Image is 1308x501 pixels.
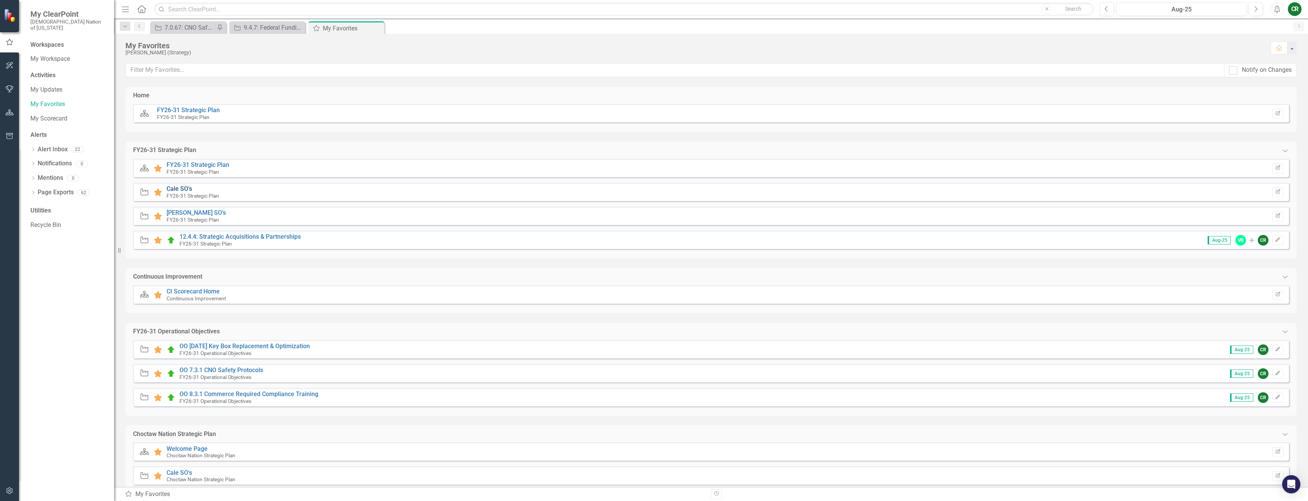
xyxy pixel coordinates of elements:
small: FY26-31 Strategic Plan [179,241,232,247]
div: Notify on Changes [1242,66,1292,75]
img: ClearPoint Strategy [4,9,17,22]
div: Continuous Improvement [133,273,202,281]
div: 0 [76,160,88,167]
button: Aug-25 [1116,2,1247,16]
a: FY26-31 Strategic Plan [157,106,220,114]
a: OO [DATE] Key Box Replacement & Optimization [179,342,310,350]
small: Continuous Improvement [167,295,226,301]
img: On Target [167,393,176,402]
div: Aug-25 [1119,5,1244,14]
img: On Target [167,236,176,245]
img: On Target [167,369,176,378]
a: 12.4.4: Strategic Acquisitions & Partnerships [179,233,301,240]
img: On Target [167,345,176,354]
div: My Favorites [125,41,1263,50]
div: Utilities [30,206,106,215]
div: 62 [78,189,90,196]
div: CR [1258,235,1268,246]
div: [PERSON_NAME] (Strategy) [125,50,1263,55]
small: FY26-31 Strategic Plan [157,114,210,120]
div: Alerts [30,131,106,140]
div: 0 [67,175,79,181]
div: 9.4.7: Federal Funding - ISDEAA 105L (Facility Leases) [244,23,303,32]
span: Aug-25 [1230,393,1253,402]
small: Choctaw Nation Strategic Plan [167,476,235,482]
div: FY26-31 Operational Objectives [133,327,220,336]
input: Filter My Favorites... [125,63,1224,77]
small: FY26-31 Strategic Plan [167,169,219,175]
a: Page Exports [38,188,74,197]
span: My ClearPoint [30,10,106,19]
a: My Workspace [30,55,106,63]
a: My Updates [30,86,106,94]
span: Aug-25 [1230,346,1253,354]
button: Search [1054,4,1092,14]
span: Search [1065,6,1081,12]
div: Home [133,91,149,100]
a: Notifications [38,159,72,168]
small: FY26-31 Operational Objectives [179,374,251,380]
a: Cale SO's [167,185,192,192]
a: My Favorites [30,100,106,109]
a: Welcome Page [167,445,208,452]
small: FY26-31 Strategic Plan [167,193,219,199]
div: Workspaces [30,41,64,49]
div: CR [1258,392,1268,403]
div: 7.0.67: CNO Safety Protocols [165,23,215,32]
a: Recycle Bin [30,221,106,230]
div: CR [1258,368,1268,379]
a: My Scorecard [30,114,106,123]
small: [DEMOGRAPHIC_DATA] Nation of [US_STATE] [30,19,106,31]
a: FY26-31 Strategic Plan [167,161,229,168]
a: OO 7.3.1 CNO Safety Protocols [179,366,263,374]
div: 22 [71,146,84,153]
a: OO 8.3.1 Commerce Required Compliance Training [179,390,318,398]
a: [PERSON_NAME] SO's [167,209,226,216]
div: My Favorites [125,490,705,499]
small: FY26-31 Strategic Plan [167,217,219,223]
div: VB [1235,235,1246,246]
small: FY26-31 Operational Objectives [179,398,251,404]
div: CR [1258,344,1268,355]
button: Set Home Page [1272,109,1283,119]
span: Aug-25 [1208,236,1231,244]
button: CR [1288,2,1302,16]
small: Choctaw Nation Strategic Plan [167,452,235,458]
small: FY26-31 Operational Objectives [179,350,251,356]
div: Activities [30,71,106,80]
div: Open Intercom Messenger [1282,475,1300,493]
a: 9.4.7: Federal Funding - ISDEAA 105L (Facility Leases) [231,23,303,32]
a: 7.0.67: CNO Safety Protocols [152,23,215,32]
a: Alert Inbox [38,145,68,154]
a: CI Scorecard Home [167,288,220,295]
span: Aug-25 [1230,369,1253,378]
div: Choctaw Nation Strategic Plan [133,430,216,439]
a: Cale SO's [167,469,192,476]
a: Mentions [38,174,63,182]
input: Search ClearPoint... [154,3,1094,16]
div: FY26-31 Strategic Plan [133,146,196,155]
div: My Favorites [323,24,383,33]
